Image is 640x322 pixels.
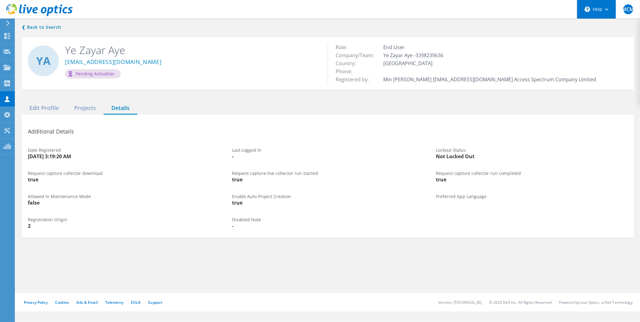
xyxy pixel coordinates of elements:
[232,193,291,199] span: Enable Auto Project Creation
[131,300,140,305] a: EULA
[232,223,628,228] div: -
[336,44,353,51] span: Role:
[336,76,375,83] span: Registered by:
[382,59,598,67] td: [GEOGRAPHIC_DATA]
[232,154,424,159] div: -
[77,300,98,305] a: Ads & Email
[585,6,590,12] svg: \n
[28,223,220,228] div: 2
[28,177,220,182] div: true
[105,300,123,305] a: Telemetry
[55,300,69,305] a: Cookies
[559,300,633,305] li: Powered by Live Optics, a Dell Technology
[436,170,521,176] span: Request capture collector run completed
[148,300,162,305] a: Support
[65,43,318,57] h2: Ye Zayar Aye
[436,154,628,159] div: Not Locked Out
[232,177,424,182] div: true
[232,170,318,176] span: Request capture live collector run started
[336,68,358,75] span: Phone:
[232,147,262,153] span: Last Logged In
[489,300,552,305] li: © 2025 Dell Inc. All Rights Reserved
[28,200,220,205] div: false
[22,102,67,115] div: Edit Profile
[28,170,103,176] span: Request capture collector download
[65,69,121,78] div: Pending Activation
[336,60,362,67] span: Country:
[436,193,487,199] span: Preferred App Language
[382,75,598,83] td: Min [PERSON_NAME] [EMAIL_ADDRESS][DOMAIN_NAME] Access Spectrum Company Limited
[436,177,628,182] div: true
[28,127,628,136] h3: Additional Details
[28,193,91,199] span: Allowed In Maintenance Mode
[65,59,162,66] a: [EMAIL_ADDRESS][DOMAIN_NAME]
[36,56,50,66] span: YA
[336,52,380,59] span: Company/Team:
[24,300,48,305] a: Privacy Policy
[22,23,61,31] a: Back to search
[28,217,67,222] span: Registration Origin
[6,13,73,17] a: Live Optics Dashboard
[104,102,137,115] div: Details
[622,7,634,12] span: MCM
[436,147,466,153] span: Lockout Status
[28,147,61,153] span: Date Registered
[438,300,482,305] li: Version: [TECHNICAL_ID]
[383,52,449,59] span: Ye Zayar Aye -3398239636
[382,43,598,51] td: End User
[232,217,261,222] span: Disabled Note
[67,102,104,115] div: Projects
[232,200,424,205] div: true
[28,154,220,159] div: [DATE] 3:19:20 AM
